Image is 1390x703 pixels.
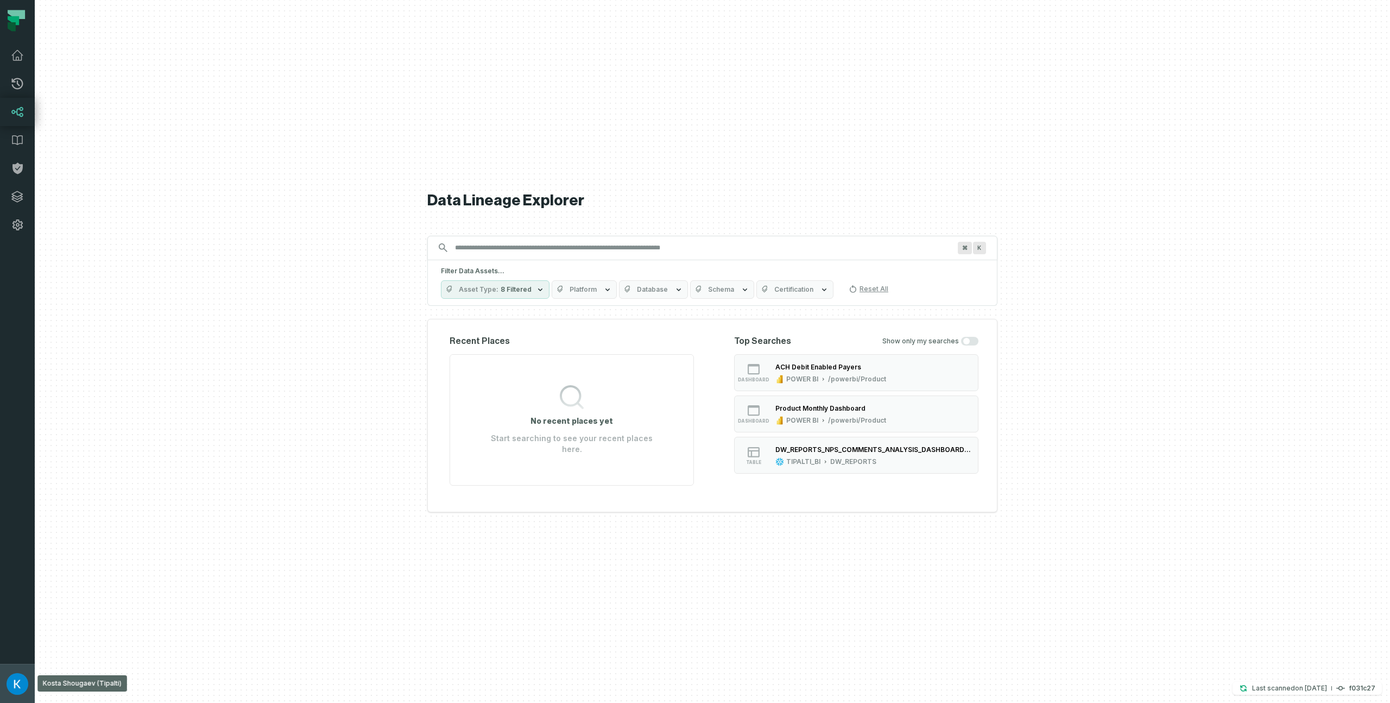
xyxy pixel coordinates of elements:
div: Kosta Shougaev (Tipalti) [37,675,127,692]
h1: Data Lineage Explorer [427,191,997,210]
img: avatar of Kosta Shougaev [7,673,28,695]
button: Last scanned[DATE] 6:56:27 PMf031c27 [1233,682,1382,695]
relative-time: Jan 1, 2025, 6:56 PM GMT+2 [1295,684,1327,692]
span: Press ⌘ + K to focus the search bar [973,242,986,254]
span: Press ⌘ + K to focus the search bar [958,242,972,254]
h4: f031c27 [1349,685,1375,692]
p: Last scanned [1252,683,1327,694]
